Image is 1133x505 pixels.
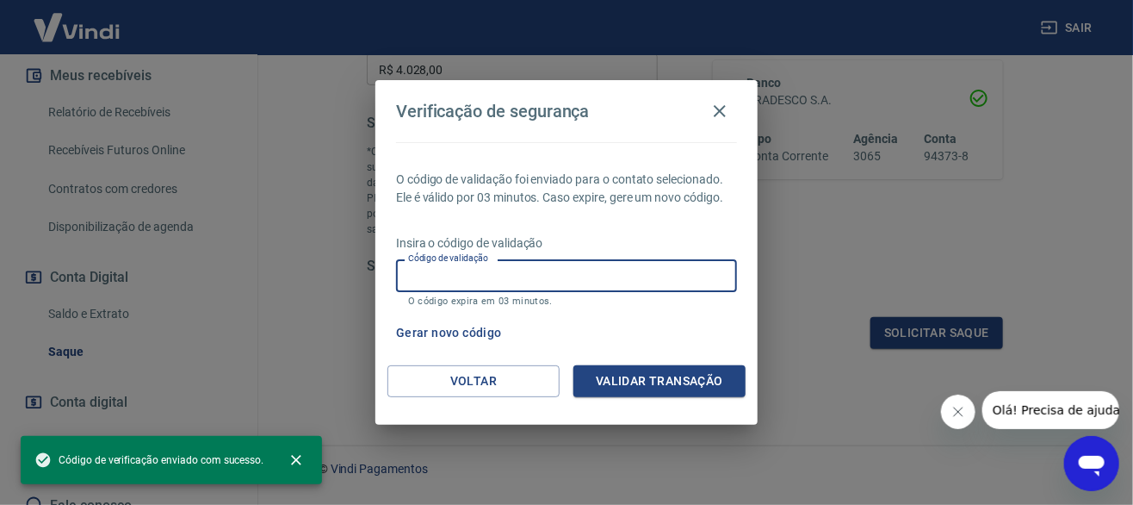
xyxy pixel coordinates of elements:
p: Insira o código de validação [396,234,737,253]
iframe: Mensagem da empresa [982,391,1119,429]
span: Código de verificação enviado com sucesso. [34,452,263,469]
button: Voltar [387,365,560,397]
p: O código expira em 03 minutos. [408,296,725,307]
label: Código de validação [408,252,488,265]
button: Validar transação [573,365,746,397]
iframe: Fechar mensagem [941,395,975,429]
p: O código de validação foi enviado para o contato selecionado. Ele é válido por 03 minutos. Caso e... [396,171,737,207]
button: Gerar novo código [389,317,509,349]
h4: Verificação de segurança [396,101,590,122]
button: close [277,441,315,479]
iframe: Botão para abrir a janela de mensagens [1064,436,1119,491]
span: Olá! Precisa de ajuda? [10,12,145,26]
